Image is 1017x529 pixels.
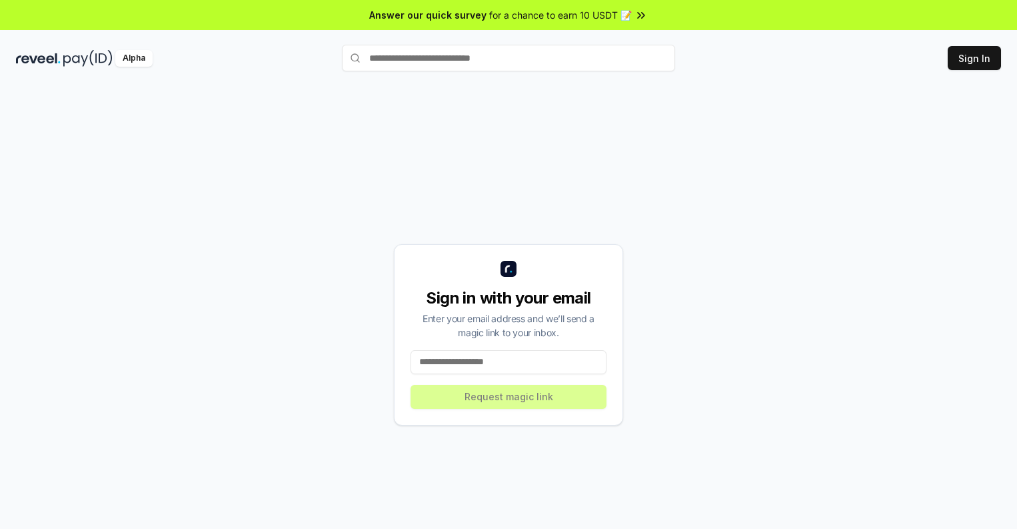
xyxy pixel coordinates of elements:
[115,50,153,67] div: Alpha
[411,288,606,309] div: Sign in with your email
[948,46,1001,70] button: Sign In
[501,261,516,277] img: logo_small
[63,50,113,67] img: pay_id
[16,50,61,67] img: reveel_dark
[369,8,487,22] span: Answer our quick survey
[411,312,606,340] div: Enter your email address and we’ll send a magic link to your inbox.
[489,8,632,22] span: for a chance to earn 10 USDT 📝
